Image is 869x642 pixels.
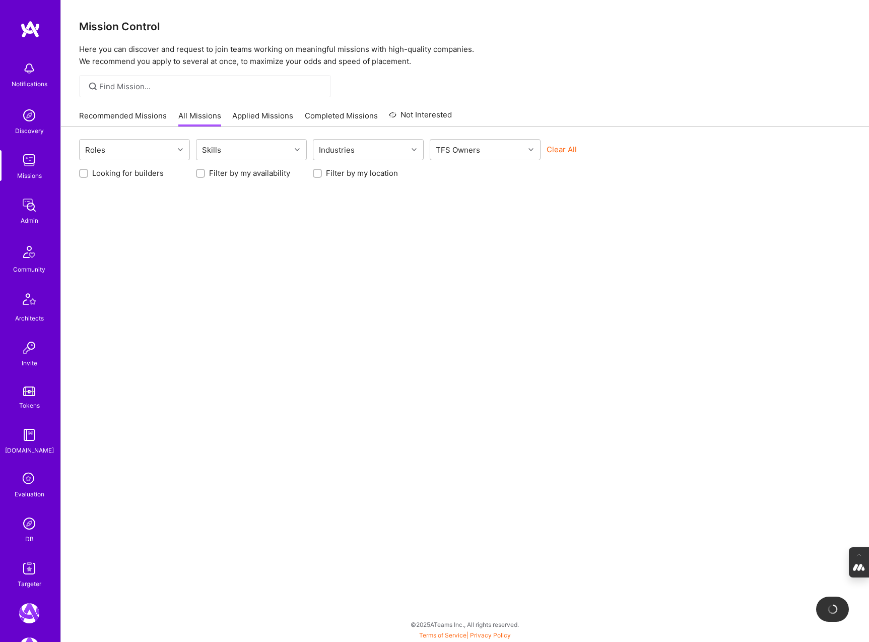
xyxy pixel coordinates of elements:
[17,289,41,313] img: Architects
[18,579,41,589] div: Targeter
[389,109,452,127] a: Not Interested
[12,79,47,89] div: Notifications
[19,400,40,411] div: Tokens
[23,387,35,396] img: tokens
[5,445,54,456] div: [DOMAIN_NAME]
[20,470,39,489] i: icon SelectionTeam
[20,20,40,38] img: logo
[87,81,99,92] i: icon SearchGrey
[15,489,44,499] div: Evaluation
[19,513,39,534] img: Admin Search
[60,612,869,637] div: © 2025 ATeams Inc., All rights reserved.
[92,168,164,178] label: Looking for builders
[79,43,851,68] p: Here you can discover and request to join teams working on meaningful missions with high-quality ...
[316,143,357,157] div: Industries
[25,534,34,544] div: DB
[326,168,398,178] label: Filter by my location
[470,631,511,639] a: Privacy Policy
[15,125,44,136] div: Discovery
[17,170,42,181] div: Missions
[305,110,378,127] a: Completed Missions
[22,358,37,368] div: Invite
[199,143,224,157] div: Skills
[79,110,167,127] a: Recommended Missions
[19,150,39,170] img: teamwork
[547,144,577,155] button: Clear All
[19,425,39,445] img: guide book
[209,168,290,178] label: Filter by my availability
[19,603,39,623] img: A.Team: Leading A.Team's Marketing & DemandGen
[295,147,300,152] i: icon Chevron
[19,558,39,579] img: Skill Targeter
[99,81,323,92] input: Find Mission...
[13,264,45,275] div: Community
[178,147,183,152] i: icon Chevron
[17,240,41,264] img: Community
[419,631,466,639] a: Terms of Service
[83,143,108,157] div: Roles
[528,147,533,152] i: icon Chevron
[17,603,42,623] a: A.Team: Leading A.Team's Marketing & DemandGen
[433,143,483,157] div: TFS Owners
[19,338,39,358] img: Invite
[232,110,293,127] a: Applied Missions
[21,215,38,226] div: Admin
[419,631,511,639] span: |
[827,604,838,615] img: loading
[19,105,39,125] img: discovery
[79,20,851,33] h3: Mission Control
[19,58,39,79] img: bell
[19,195,39,215] img: admin teamwork
[412,147,417,152] i: icon Chevron
[178,110,221,127] a: All Missions
[15,313,44,324] div: Architects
